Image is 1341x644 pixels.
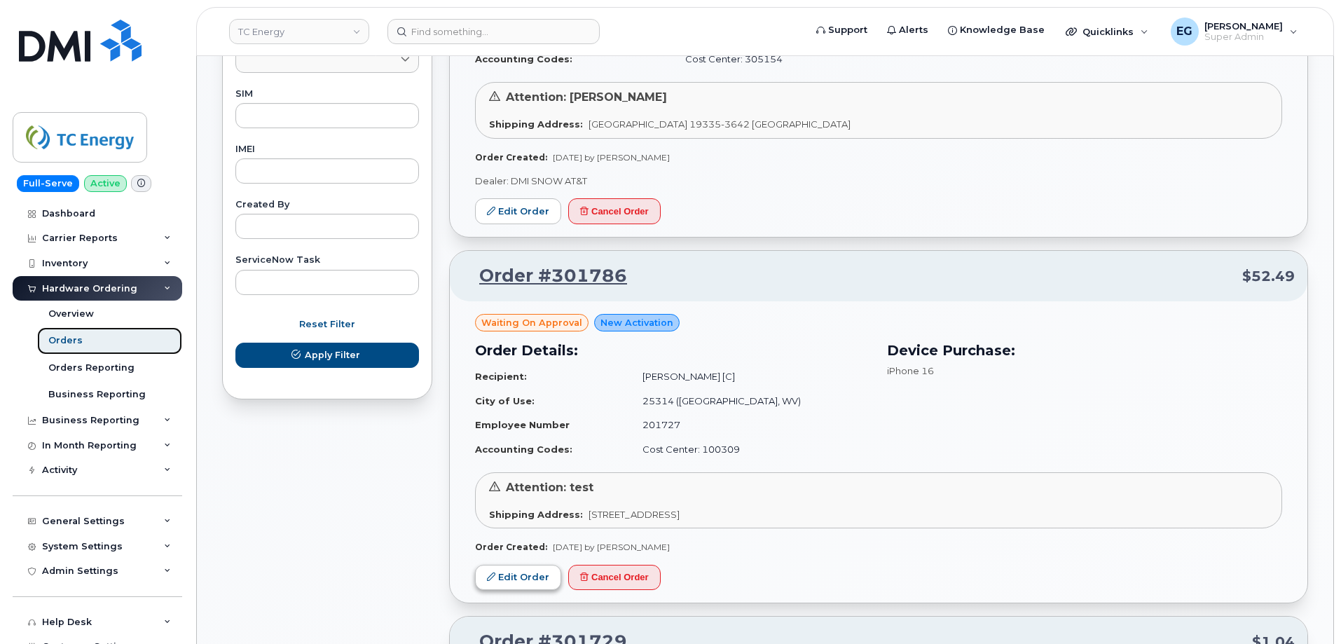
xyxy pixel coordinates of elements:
input: Find something... [387,19,600,44]
span: Waiting On Approval [481,316,582,329]
span: [STREET_ADDRESS] [589,509,680,520]
span: [GEOGRAPHIC_DATA] 19335-3642 [GEOGRAPHIC_DATA] [589,118,851,130]
a: Edit Order [475,198,561,224]
span: Knowledge Base [960,23,1045,37]
span: $52.49 [1242,266,1295,287]
h3: Order Details: [475,340,870,361]
strong: Order Created: [475,152,547,163]
a: Support [806,16,877,44]
span: [DATE] by [PERSON_NAME] [553,152,670,163]
span: New Activation [600,316,673,329]
button: Apply Filter [235,343,419,368]
label: Created By [235,200,419,210]
h3: Device Purchase: [887,340,1282,361]
strong: Employee Number [475,419,570,430]
strong: City of Use: [475,395,535,406]
div: Eric Gonzalez [1161,18,1307,46]
a: Edit Order [475,565,561,591]
span: Support [828,23,867,37]
td: Cost Center: 305154 [673,47,870,71]
td: 25314 ([GEOGRAPHIC_DATA], WV) [630,389,870,413]
strong: Recipient: [475,371,527,382]
button: Reset Filter [235,312,419,337]
span: Attention: [PERSON_NAME] [506,90,667,104]
strong: Order Created: [475,542,547,552]
label: ServiceNow Task [235,256,419,265]
label: IMEI [235,145,419,154]
p: Dealer: DMI SNOW AT&T [475,174,1282,188]
label: SIM [235,90,419,99]
button: Cancel Order [568,198,661,224]
div: Quicklinks [1056,18,1158,46]
span: Super Admin [1204,32,1283,43]
a: TC Energy [229,19,369,44]
span: Attention: test [506,481,593,494]
a: Alerts [877,16,938,44]
span: Reset Filter [299,317,355,331]
strong: Shipping Address: [489,509,583,520]
span: [DATE] by [PERSON_NAME] [553,542,670,552]
button: Cancel Order [568,565,661,591]
td: 201727 [630,413,870,437]
span: Quicklinks [1082,26,1134,37]
a: Knowledge Base [938,16,1054,44]
td: Cost Center: 100309 [630,437,870,462]
strong: Accounting Codes: [475,444,572,455]
span: Alerts [899,23,928,37]
strong: Shipping Address: [489,118,583,130]
span: iPhone 16 [887,365,934,376]
td: [PERSON_NAME] [C] [630,364,870,389]
strong: Accounting Codes: [475,53,572,64]
span: Apply Filter [305,348,360,362]
span: EG [1176,23,1192,40]
iframe: Messenger Launcher [1280,583,1330,633]
span: [PERSON_NAME] [1204,20,1283,32]
a: Order #301786 [462,263,627,289]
